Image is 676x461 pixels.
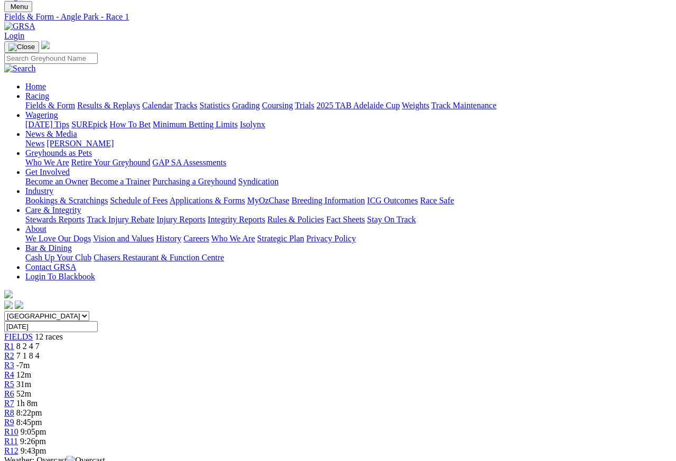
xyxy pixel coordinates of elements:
[25,158,672,167] div: Greyhounds as Pets
[4,427,18,436] a: R10
[93,253,224,262] a: Chasers Restaurant & Function Centre
[183,234,209,243] a: Careers
[25,101,672,110] div: Racing
[4,370,14,379] a: R4
[25,262,76,271] a: Contact GRSA
[247,196,289,205] a: MyOzChase
[316,101,400,110] a: 2025 TAB Adelaide Cup
[25,196,108,205] a: Bookings & Scratchings
[25,224,46,233] a: About
[4,290,13,298] img: logo-grsa-white.png
[292,196,365,205] a: Breeding Information
[156,215,205,224] a: Injury Reports
[367,196,418,205] a: ICG Outcomes
[153,120,238,129] a: Minimum Betting Limits
[25,177,88,186] a: Become an Owner
[4,408,14,417] a: R8
[402,101,429,110] a: Weights
[15,300,23,309] img: twitter.svg
[4,437,18,446] a: R11
[4,332,33,341] a: FIELDS
[4,399,14,408] a: R7
[262,101,293,110] a: Coursing
[25,215,672,224] div: Care & Integrity
[4,41,39,53] button: Toggle navigation
[4,12,672,22] div: Fields & Form - Angle Park - Race 1
[25,91,49,100] a: Racing
[240,120,265,129] a: Isolynx
[326,215,365,224] a: Fact Sheets
[4,351,14,360] a: R2
[25,101,75,110] a: Fields & Form
[77,101,140,110] a: Results & Replays
[25,177,672,186] div: Get Involved
[46,139,114,148] a: [PERSON_NAME]
[431,101,496,110] a: Track Maintenance
[232,101,260,110] a: Grading
[4,446,18,455] a: R12
[41,41,50,49] img: logo-grsa-white.png
[156,234,181,243] a: History
[25,129,77,138] a: News & Media
[25,139,672,148] div: News & Media
[25,120,69,129] a: [DATE] Tips
[211,234,255,243] a: Who We Are
[4,300,13,309] img: facebook.svg
[200,101,230,110] a: Statistics
[4,342,14,351] a: R1
[170,196,245,205] a: Applications & Forms
[367,215,416,224] a: Stay On Track
[25,158,69,167] a: Who We Are
[16,408,42,417] span: 8:22pm
[8,43,35,51] img: Close
[175,101,198,110] a: Tracks
[25,82,46,91] a: Home
[4,389,14,398] a: R6
[4,418,14,427] a: R9
[16,342,40,351] span: 8 2 4 7
[153,177,236,186] a: Purchasing a Greyhound
[11,3,28,11] span: Menu
[25,205,81,214] a: Care & Integrity
[25,120,672,129] div: Wagering
[35,332,63,341] span: 12 races
[25,253,91,262] a: Cash Up Your Club
[208,215,265,224] a: Integrity Reports
[267,215,324,224] a: Rules & Policies
[71,158,151,167] a: Retire Your Greyhound
[4,31,24,40] a: Login
[16,380,31,389] span: 31m
[25,253,672,262] div: Bar & Dining
[306,234,356,243] a: Privacy Policy
[4,321,98,332] input: Select date
[16,351,40,360] span: 7 1 8 4
[16,389,31,398] span: 52m
[420,196,454,205] a: Race Safe
[142,101,173,110] a: Calendar
[4,361,14,370] span: R3
[71,120,107,129] a: SUREpick
[93,234,154,243] a: Vision and Values
[4,22,35,31] img: GRSA
[25,167,70,176] a: Get Involved
[4,380,14,389] a: R5
[25,148,92,157] a: Greyhounds as Pets
[25,110,58,119] a: Wagering
[90,177,151,186] a: Become a Trainer
[87,215,154,224] a: Track Injury Rebate
[21,427,46,436] span: 9:05pm
[25,139,44,148] a: News
[153,158,227,167] a: GAP SA Assessments
[16,399,37,408] span: 1h 8m
[25,186,53,195] a: Industry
